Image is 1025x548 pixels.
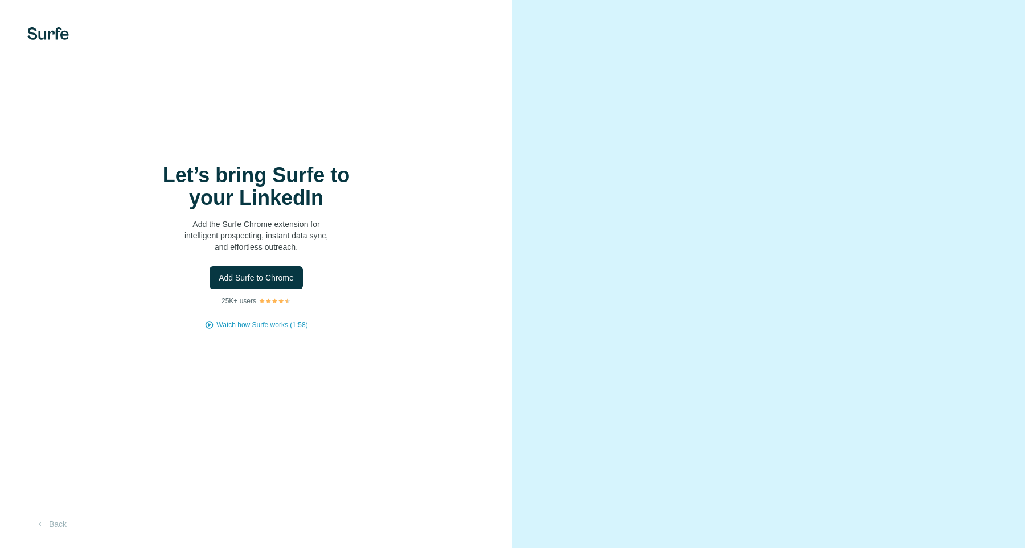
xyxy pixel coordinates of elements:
[27,514,75,534] button: Back
[142,219,370,253] p: Add the Surfe Chrome extension for intelligent prospecting, instant data sync, and effortless out...
[222,296,256,306] p: 25K+ users
[219,272,294,283] span: Add Surfe to Chrome
[142,164,370,209] h1: Let’s bring Surfe to your LinkedIn
[216,320,307,330] button: Watch how Surfe works (1:58)
[27,27,69,40] img: Surfe's logo
[259,298,291,304] img: Rating Stars
[210,266,303,289] button: Add Surfe to Chrome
